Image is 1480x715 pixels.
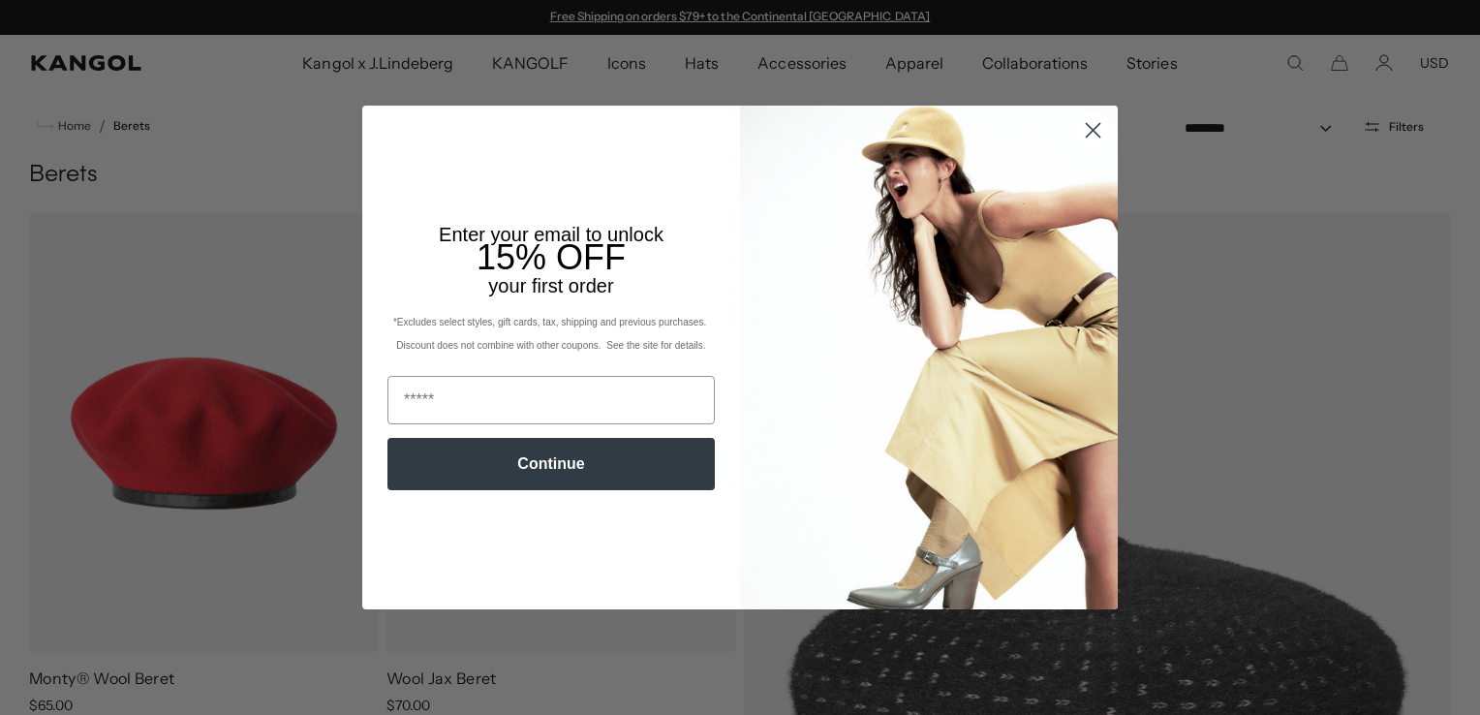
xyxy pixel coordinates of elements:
[488,275,613,296] span: your first order
[477,237,626,277] span: 15% OFF
[387,376,715,424] input: Email
[439,224,663,245] span: Enter your email to unlock
[740,106,1118,609] img: 93be19ad-e773-4382-80b9-c9d740c9197f.jpeg
[1076,113,1110,147] button: Close dialog
[393,317,709,351] span: *Excludes select styles, gift cards, tax, shipping and previous purchases. Discount does not comb...
[387,438,715,490] button: Continue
